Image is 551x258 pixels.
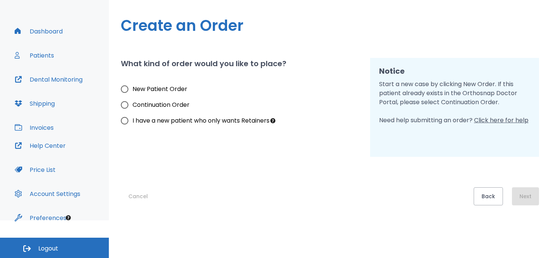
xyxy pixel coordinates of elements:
div: Tooltip anchor [269,117,276,124]
h1: Create an Order [121,14,539,37]
span: I have a new patient who only wants Retainers [132,116,269,125]
button: Patients [10,46,59,64]
button: Preferences [10,209,71,227]
button: Shipping [10,94,59,112]
button: Invoices [10,118,58,137]
button: Price List [10,161,60,179]
span: Continuation Order [132,100,190,109]
h2: Notice [379,65,530,77]
button: Account Settings [10,185,85,203]
button: Help Center [10,137,70,155]
button: Dashboard [10,22,67,40]
span: New Patient Order [132,85,187,94]
div: Tooltip anchor [65,214,72,221]
p: Start a new case by clicking New Order. If this patient already exists in the Orthosnap Doctor Po... [379,80,530,125]
span: Click here for help [474,116,528,124]
button: Back [474,187,503,205]
button: Dental Monitoring [10,70,87,88]
button: Cancel [121,187,155,205]
span: Logout [38,244,58,253]
h2: What kind of order would you like to place? [121,58,286,69]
